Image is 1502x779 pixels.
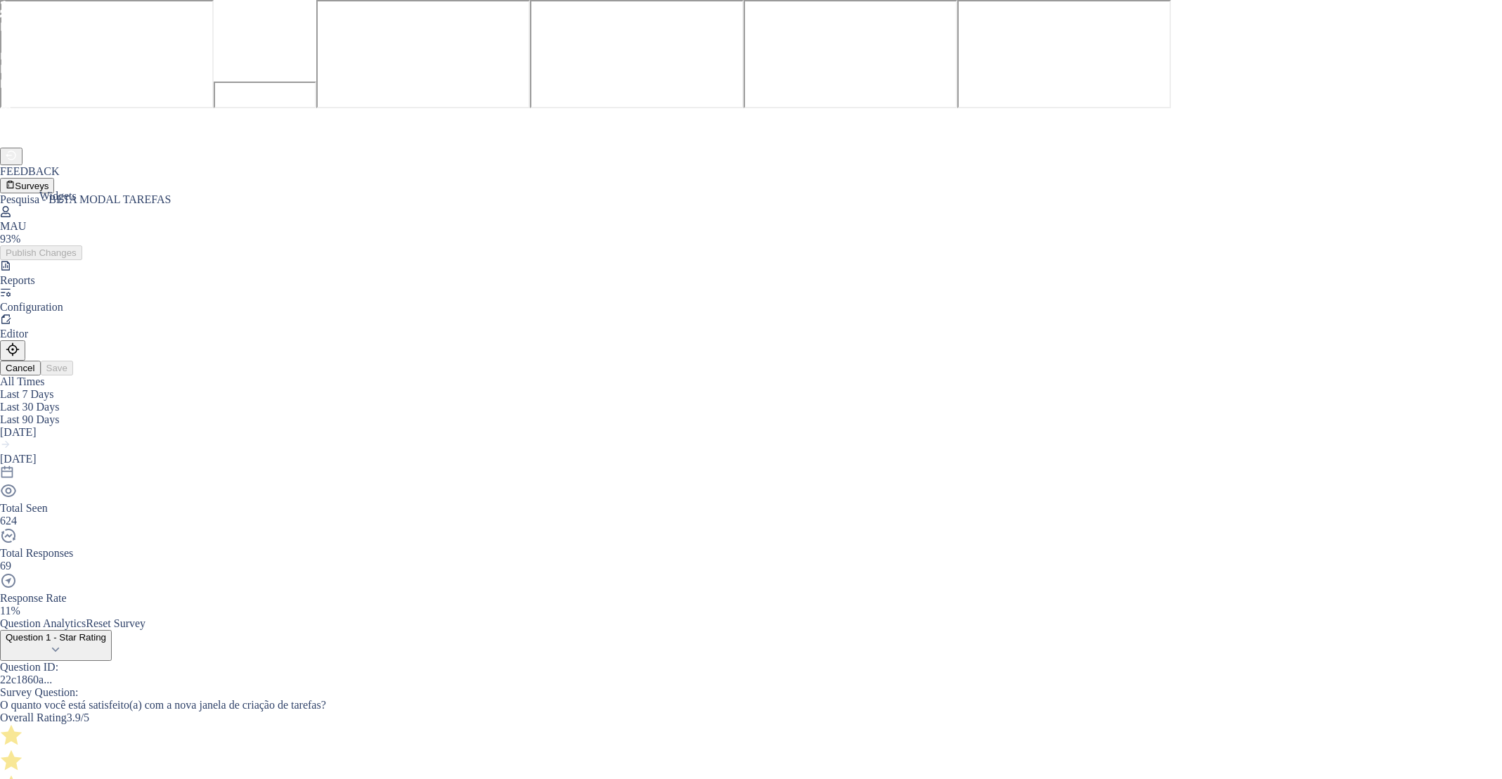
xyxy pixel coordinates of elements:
[6,247,77,258] span: Publish Changes
[6,632,106,643] span: Question 1 - Star Rating
[86,617,145,629] a: Reset Survey
[41,361,73,375] button: Save
[39,190,77,202] span: Widgets
[6,363,35,373] span: Cancel
[67,712,89,723] span: 3.9/5
[46,363,67,373] span: Save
